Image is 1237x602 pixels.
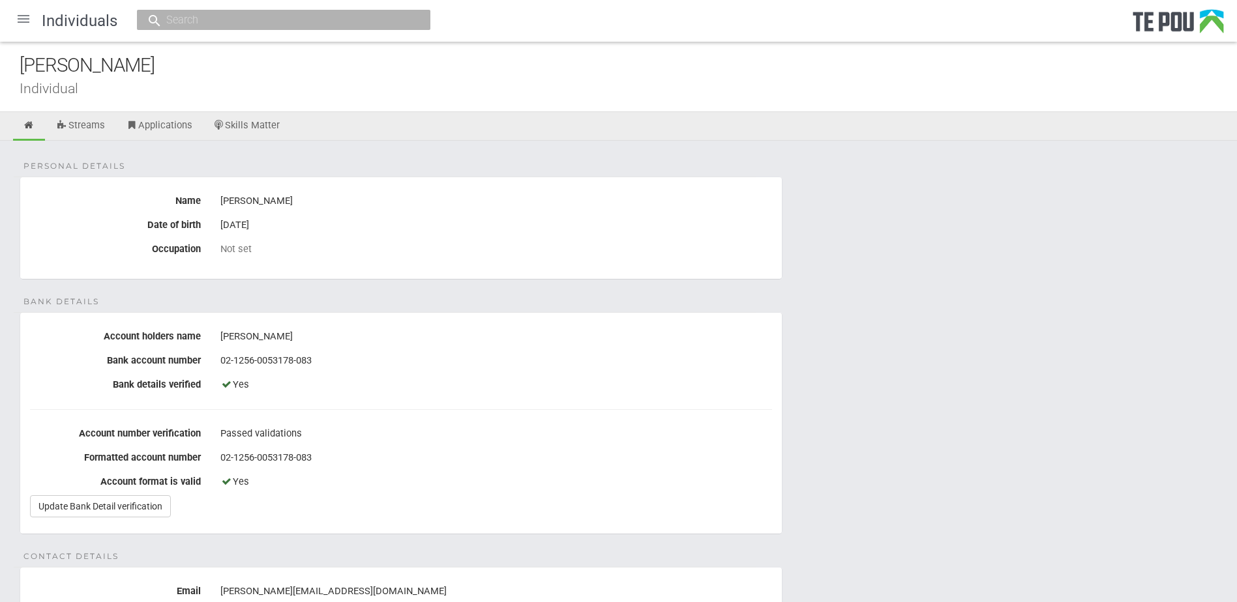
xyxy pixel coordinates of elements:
[46,112,115,141] a: Streams
[220,447,772,469] div: 02-1256-0053178-083
[20,190,211,207] label: Name
[20,374,211,390] label: Bank details verified
[20,214,211,231] label: Date of birth
[30,495,171,517] a: Update Bank Detail verification
[220,423,772,445] div: Passed validations
[23,296,99,308] span: Bank details
[20,350,211,366] label: Bank account number
[23,551,119,562] span: Contact details
[20,447,211,463] label: Formatted account number
[116,112,202,141] a: Applications
[220,214,772,236] div: [DATE]
[203,112,290,141] a: Skills Matter
[20,471,211,487] label: Account format is valid
[20,81,1237,95] div: Individual
[220,374,772,396] div: Yes
[20,238,211,255] label: Occupation
[220,243,772,255] div: Not set
[220,350,772,372] div: 02-1256-0053178-083
[20,580,211,597] label: Email
[20,326,211,342] label: Account holders name
[20,423,211,439] label: Account number verification
[162,13,392,27] input: Search
[23,160,125,172] span: Personal details
[220,326,772,348] div: [PERSON_NAME]
[20,51,1237,79] div: [PERSON_NAME]
[220,190,772,212] div: [PERSON_NAME]
[220,471,772,493] div: Yes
